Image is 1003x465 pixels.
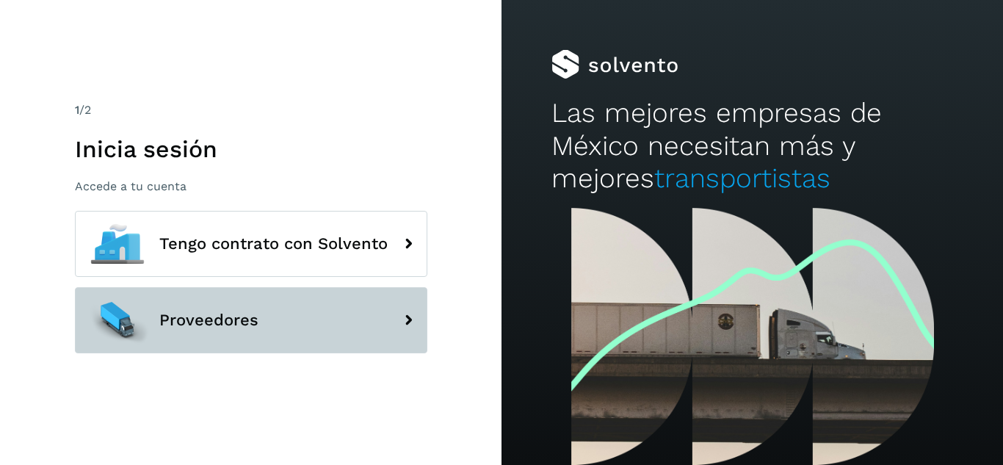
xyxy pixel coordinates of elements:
button: Tengo contrato con Solvento [75,211,427,277]
span: 1 [75,103,79,117]
span: Tengo contrato con Solvento [159,235,388,253]
p: Accede a tu cuenta [75,179,427,193]
button: Proveedores [75,287,427,353]
h1: Inicia sesión [75,135,427,163]
h2: Las mejores empresas de México necesitan más y mejores [551,97,952,195]
div: /2 [75,101,427,119]
span: transportistas [654,162,830,194]
span: Proveedores [159,311,258,329]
